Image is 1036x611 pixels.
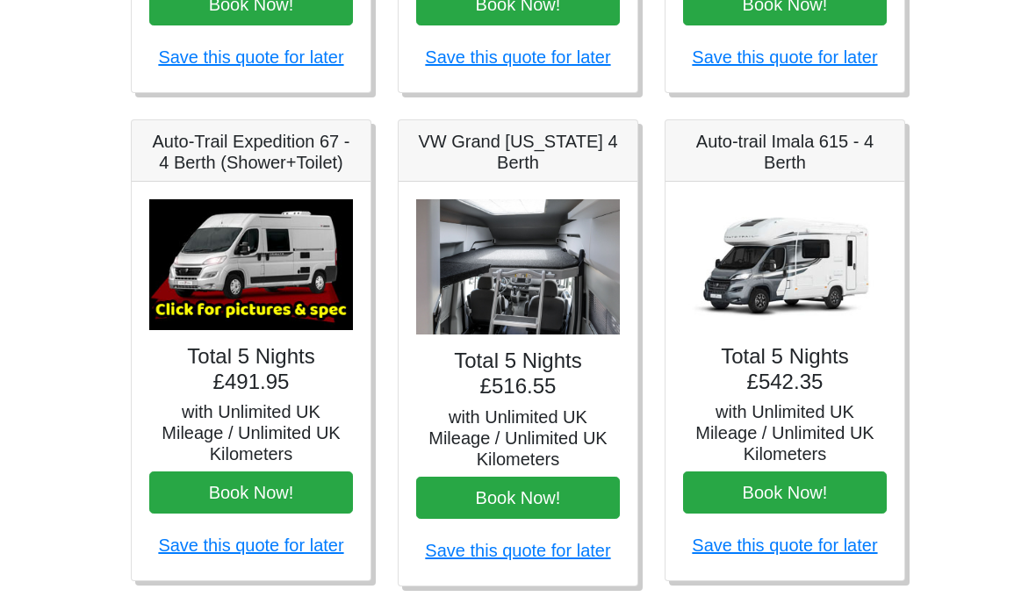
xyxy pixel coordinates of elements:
[683,200,887,331] img: Auto-trail Imala 615 - 4 Berth
[416,349,620,400] h4: Total 5 Nights £516.55
[149,132,353,174] h5: Auto-Trail Expedition 67 - 4 Berth (Shower+Toilet)
[149,472,353,514] button: Book Now!
[149,402,353,465] h5: with Unlimited UK Mileage / Unlimited UK Kilometers
[683,472,887,514] button: Book Now!
[683,345,887,396] h4: Total 5 Nights £542.35
[149,345,353,396] h4: Total 5 Nights £491.95
[158,48,343,68] a: Save this quote for later
[416,407,620,471] h5: with Unlimited UK Mileage / Unlimited UK Kilometers
[158,536,343,556] a: Save this quote for later
[425,542,610,561] a: Save this quote for later
[416,200,620,336] img: VW Grand California 4 Berth
[683,402,887,465] h5: with Unlimited UK Mileage / Unlimited UK Kilometers
[692,536,877,556] a: Save this quote for later
[683,132,887,174] h5: Auto-trail Imala 615 - 4 Berth
[149,200,353,331] img: Auto-Trail Expedition 67 - 4 Berth (Shower+Toilet)
[692,48,877,68] a: Save this quote for later
[425,48,610,68] a: Save this quote for later
[416,478,620,520] button: Book Now!
[416,132,620,174] h5: VW Grand [US_STATE] 4 Berth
